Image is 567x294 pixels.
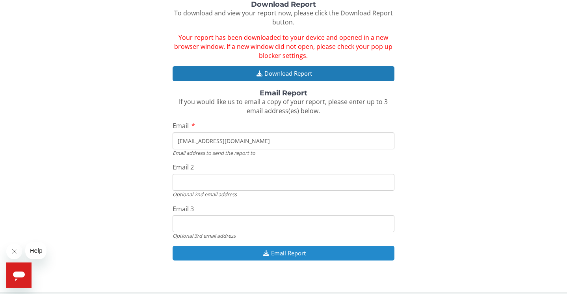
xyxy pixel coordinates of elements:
[6,244,22,259] iframe: Close message
[173,149,395,156] div: Email address to send the report to
[173,191,395,198] div: Optional 2nd email address
[25,242,46,259] iframe: Message from company
[173,205,194,213] span: Email 3
[173,163,194,171] span: Email 2
[174,33,392,60] span: Your report has been downloaded to your device and opened in a new browser window. If a new windo...
[260,89,307,97] strong: Email Report
[179,97,388,115] span: If you would like us to email a copy of your report, please enter up to 3 email address(es) below.
[173,232,395,239] div: Optional 3rd email address
[173,121,189,130] span: Email
[174,9,393,26] span: To download and view your report now, please click the Download Report button.
[6,262,32,288] iframe: Button to launch messaging window
[173,66,395,81] button: Download Report
[173,246,395,261] button: Email Report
